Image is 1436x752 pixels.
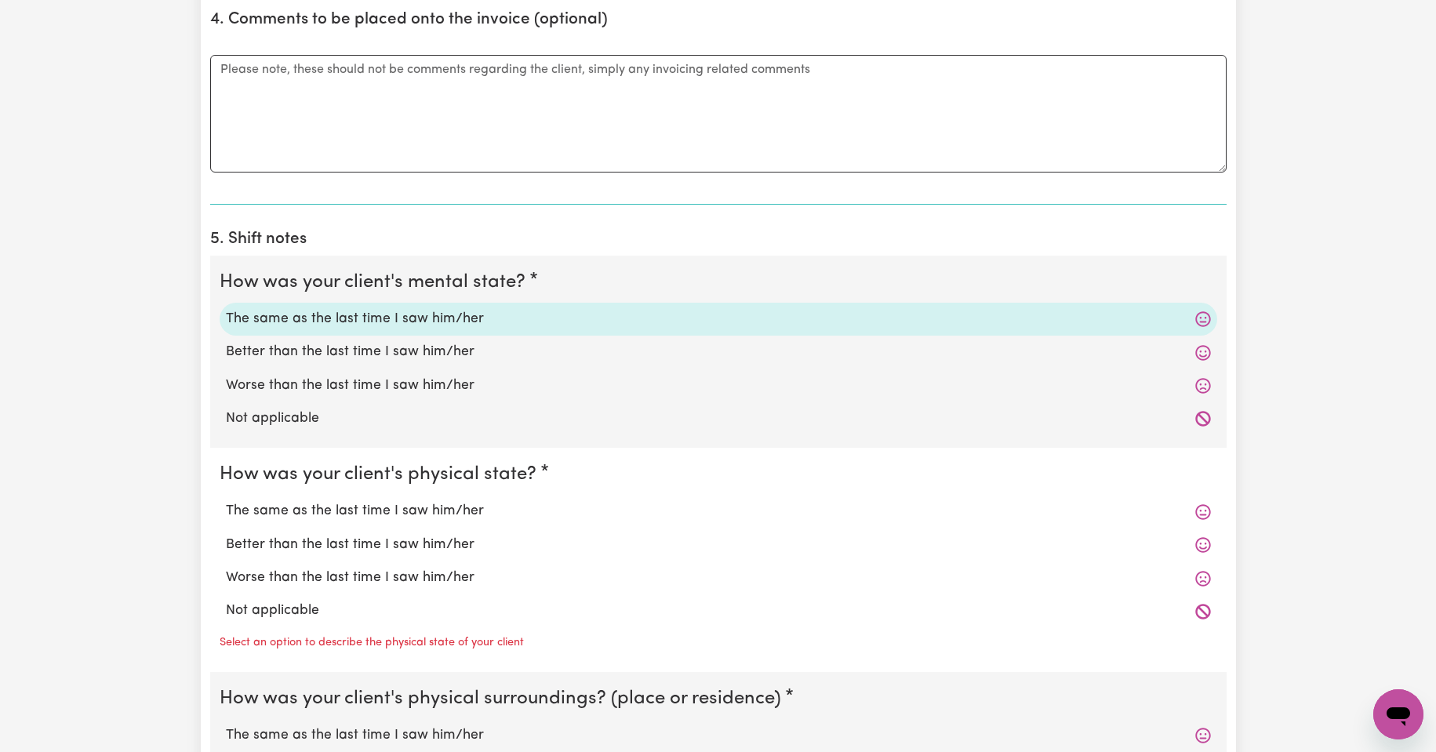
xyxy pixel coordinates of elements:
[226,342,1211,362] label: Better than the last time I saw him/her
[226,725,1211,746] label: The same as the last time I saw him/her
[210,230,1227,249] h2: 5. Shift notes
[226,409,1211,429] label: Not applicable
[226,309,1211,329] label: The same as the last time I saw him/her
[220,268,532,296] legend: How was your client's mental state?
[220,634,524,652] p: Select an option to describe the physical state of your client
[226,376,1211,396] label: Worse than the last time I saw him/her
[220,460,543,489] legend: How was your client's physical state?
[226,501,1211,521] label: The same as the last time I saw him/her
[210,10,1227,30] h2: 4. Comments to be placed onto the invoice (optional)
[220,685,787,713] legend: How was your client's physical surroundings? (place or residence)
[226,601,1211,621] label: Not applicable
[226,535,1211,555] label: Better than the last time I saw him/her
[1373,689,1423,739] iframe: Button to launch messaging window
[226,568,1211,588] label: Worse than the last time I saw him/her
